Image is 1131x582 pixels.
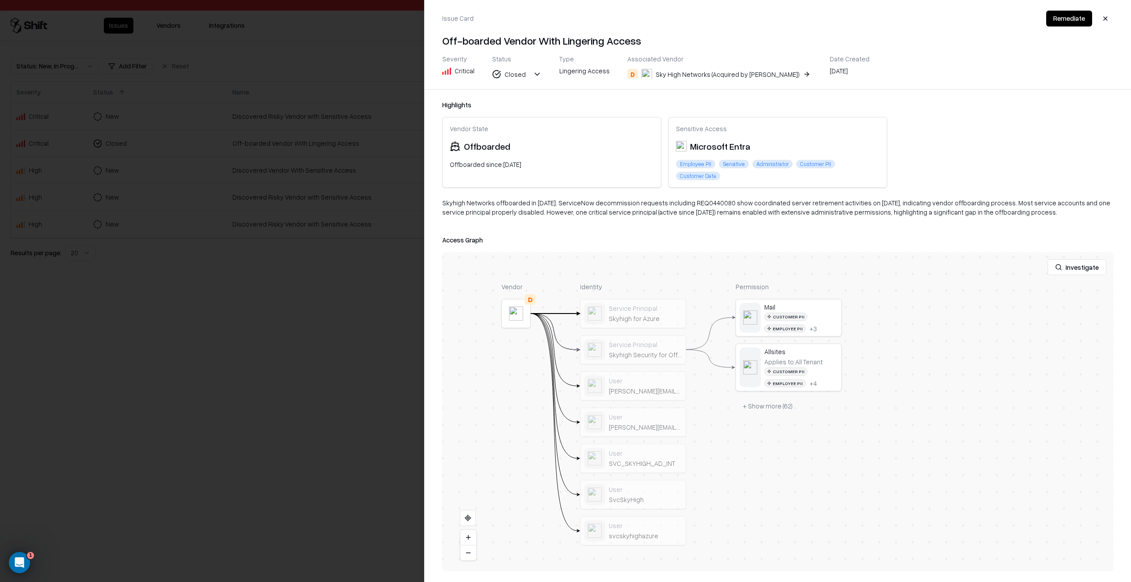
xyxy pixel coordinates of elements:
[450,160,654,169] div: Offboarded since: [DATE]
[830,55,869,63] div: Date Created
[609,314,682,322] div: Skyhigh for Azure
[609,351,682,359] div: Skyhigh Security for Office 365
[656,70,800,79] div: Sky High Networks (Acquired by [PERSON_NAME])
[764,348,838,355] div: Allsites
[442,100,1113,110] div: Highlights
[609,522,682,529] div: User
[830,66,869,79] div: [DATE]
[609,340,682,348] div: Service Principal
[796,160,835,168] div: Customer PII
[442,198,1113,224] div: Skyhigh Networks offboarded in [DATE]. ServiceNow decommission requests including REQ0440080 show...
[609,459,682,467] div: SVC_SKYHIGH_AD_INT
[627,69,638,79] div: D
[501,282,531,291] div: Vendor
[1048,259,1106,275] button: Investigate
[609,495,682,503] div: SvcSkyHigh
[525,294,535,305] div: D
[609,485,682,493] div: User
[1046,11,1092,26] button: Remediate
[609,532,682,540] div: svcskyhighazure
[609,449,682,457] div: User
[464,140,510,153] div: Offboarded
[609,377,682,385] div: User
[764,303,838,311] div: Mail
[627,55,812,63] div: Associated Vendor
[764,313,808,321] div: Customer PII
[676,141,687,151] img: Microsoft Entra
[442,14,474,23] div: Issue Card
[442,55,474,63] div: Severity
[609,387,682,395] div: [PERSON_NAME][EMAIL_ADDRESS][DOMAIN_NAME]
[641,69,652,79] img: Sky High Networks (Acquired by McAfee)
[752,160,793,168] div: Administrator
[442,34,1113,48] h4: Off-boarded Vendor With Lingering Access
[450,125,654,132] div: Vendor State
[676,160,715,168] div: Employee PII
[505,70,526,79] div: Closed
[676,125,880,132] div: Sensitive Access
[492,55,542,63] div: Status
[609,423,682,431] div: [PERSON_NAME][EMAIL_ADDRESS][DOMAIN_NAME]
[627,66,812,82] button: DSky High Networks (Acquired by [PERSON_NAME])
[764,358,823,366] div: Applies to: All Tenant
[609,304,682,312] div: Service Principal
[27,552,34,559] span: 1
[736,398,800,414] button: + Show more (62)
[809,325,817,333] div: + 3
[609,413,682,421] div: User
[676,140,750,153] div: Microsoft Entra
[455,66,474,76] div: Critical
[764,367,808,376] div: Customer PII
[764,379,806,388] div: Employee PII
[736,282,842,291] div: Permission
[9,552,30,573] iframe: Intercom live chat
[580,282,686,291] div: Identity
[809,325,817,333] button: +3
[676,172,720,180] div: Customer Data
[809,379,817,387] button: +4
[809,379,817,387] div: + 4
[559,55,610,63] div: Type
[719,160,749,168] div: Sensitive
[764,325,806,333] div: Employee PII
[559,66,610,79] div: Lingering Access
[442,234,1113,245] div: Access Graph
